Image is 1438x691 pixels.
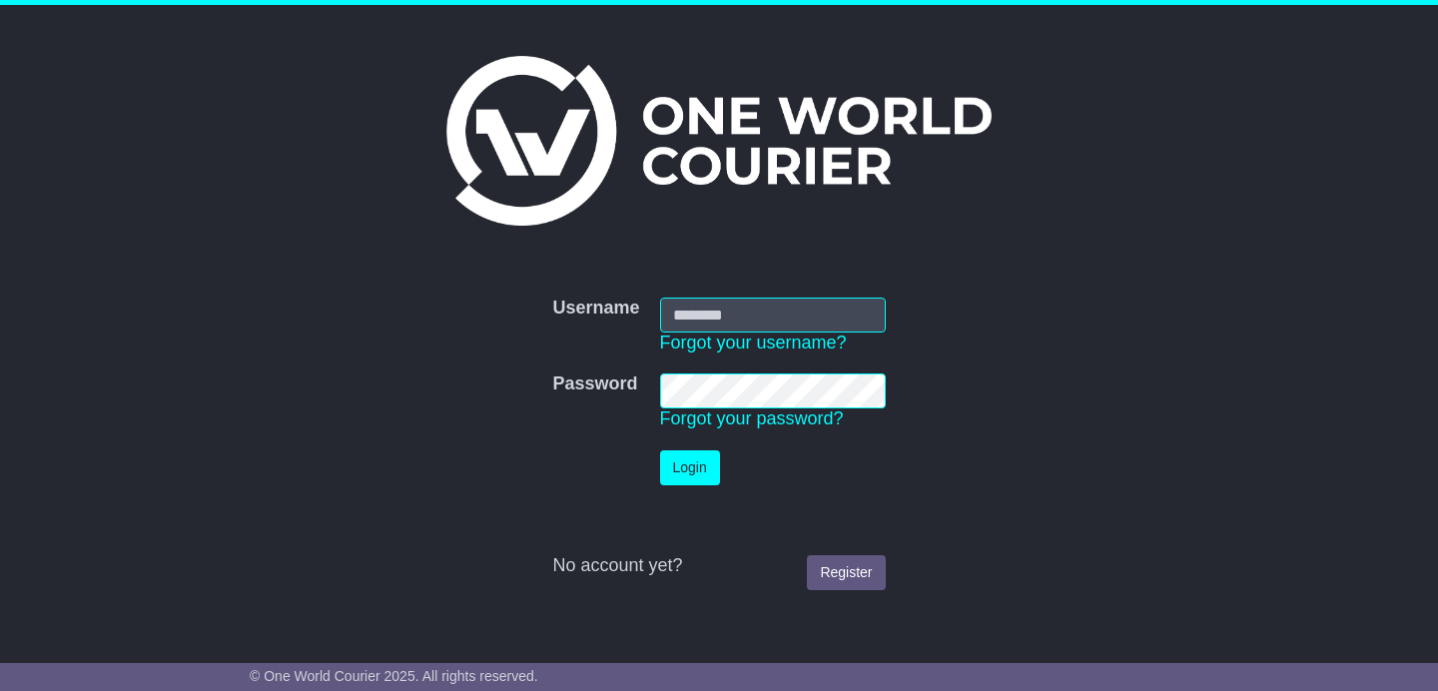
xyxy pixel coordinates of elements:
div: No account yet? [552,555,885,577]
button: Login [660,450,720,485]
a: Forgot your username? [660,333,847,352]
img: One World [446,56,992,226]
a: Forgot your password? [660,408,844,428]
a: Register [807,555,885,590]
label: Password [552,373,637,395]
span: © One World Courier 2025. All rights reserved. [250,668,538,684]
label: Username [552,298,639,320]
